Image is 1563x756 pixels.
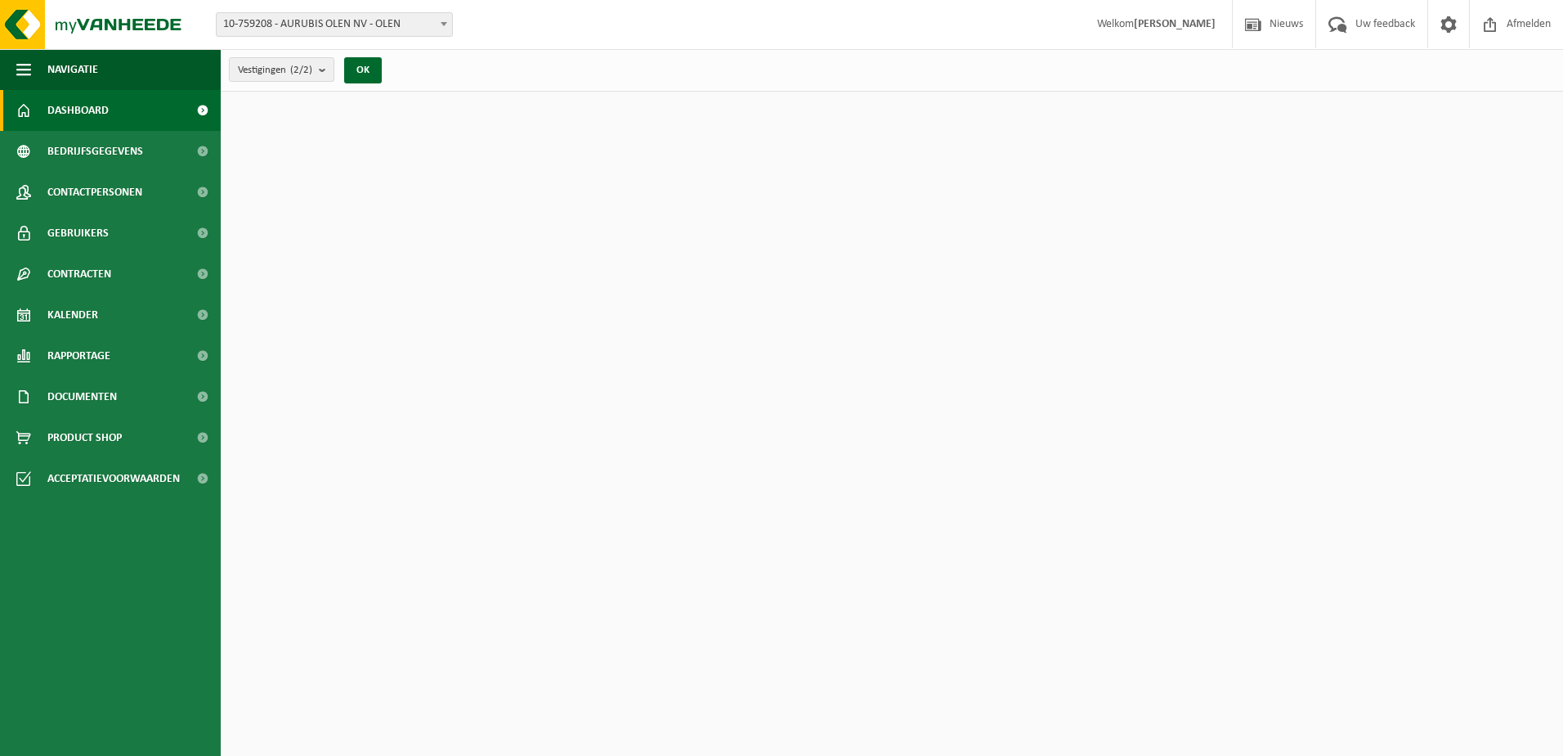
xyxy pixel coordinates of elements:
[290,65,312,75] count: (2/2)
[47,295,98,335] span: Kalender
[47,90,109,131] span: Dashboard
[47,458,180,499] span: Acceptatievoorwaarden
[238,58,312,83] span: Vestigingen
[47,417,122,458] span: Product Shop
[47,49,98,90] span: Navigatie
[216,12,453,37] span: 10-759208 - AURUBIS OLEN NV - OLEN
[47,376,117,417] span: Documenten
[344,57,382,83] button: OK
[47,254,111,295] span: Contracten
[47,172,142,213] span: Contactpersonen
[47,213,109,254] span: Gebruikers
[229,57,334,82] button: Vestigingen(2/2)
[1134,18,1216,30] strong: [PERSON_NAME]
[47,131,143,172] span: Bedrijfsgegevens
[217,13,452,36] span: 10-759208 - AURUBIS OLEN NV - OLEN
[47,335,110,376] span: Rapportage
